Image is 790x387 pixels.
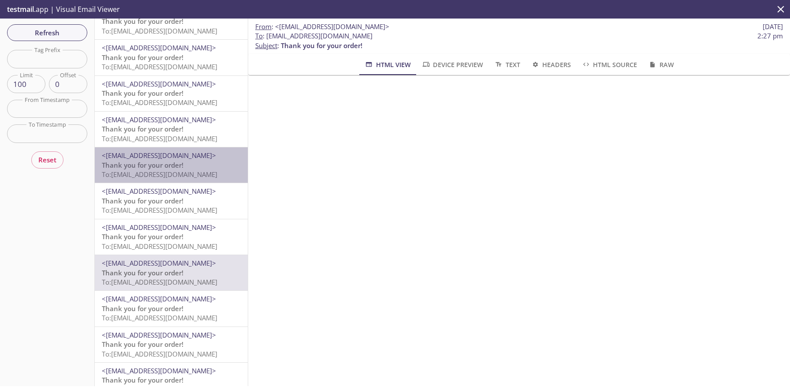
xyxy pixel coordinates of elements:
[255,31,263,40] span: To
[102,161,183,169] span: Thank you for your order!
[31,151,63,168] button: Reset
[102,62,217,71] span: To: [EMAIL_ADDRESS][DOMAIN_NAME]
[7,4,34,14] span: testmail
[531,59,571,70] span: Headers
[102,134,217,143] span: To: [EMAIL_ADDRESS][DOMAIN_NAME]
[757,31,783,41] span: 2:27 pm
[102,366,216,375] span: <[EMAIL_ADDRESS][DOMAIN_NAME]>
[102,196,183,205] span: Thank you for your order!
[102,376,183,384] span: Thank you for your order!
[95,219,248,255] div: <[EMAIL_ADDRESS][DOMAIN_NAME]>Thank you for your order!To:[EMAIL_ADDRESS][DOMAIN_NAME]
[7,24,87,41] button: Refresh
[648,59,674,70] span: Raw
[255,22,272,31] span: From
[102,349,217,358] span: To: [EMAIL_ADDRESS][DOMAIN_NAME]
[102,53,183,62] span: Thank you for your order!
[95,76,248,111] div: <[EMAIL_ADDRESS][DOMAIN_NAME]>Thank you for your order!To:[EMAIL_ADDRESS][DOMAIN_NAME]
[102,17,183,26] span: Thank you for your order!
[95,291,248,326] div: <[EMAIL_ADDRESS][DOMAIN_NAME]>Thank you for your order!To:[EMAIL_ADDRESS][DOMAIN_NAME]
[102,313,217,322] span: To: [EMAIL_ADDRESS][DOMAIN_NAME]
[102,242,217,251] span: To: [EMAIL_ADDRESS][DOMAIN_NAME]
[421,59,483,70] span: Device Preview
[102,98,217,107] span: To: [EMAIL_ADDRESS][DOMAIN_NAME]
[102,151,216,160] span: <[EMAIL_ADDRESS][DOMAIN_NAME]>
[102,187,216,195] span: <[EMAIL_ADDRESS][DOMAIN_NAME]>
[102,232,183,241] span: Thank you for your order!
[494,59,520,70] span: Text
[102,304,183,313] span: Thank you for your order!
[102,115,216,124] span: <[EMAIL_ADDRESS][DOMAIN_NAME]>
[763,22,783,31] span: [DATE]
[364,59,410,70] span: HTML View
[95,255,248,290] div: <[EMAIL_ADDRESS][DOMAIN_NAME]>Thank you for your order!To:[EMAIL_ADDRESS][DOMAIN_NAME]
[14,27,80,38] span: Refresh
[255,31,783,50] p: :
[95,4,248,39] div: <[EMAIL_ADDRESS][DOMAIN_NAME]>Thank you for your order!To:[EMAIL_ADDRESS][DOMAIN_NAME]
[102,89,183,98] span: Thank you for your order!
[102,268,183,277] span: Thank you for your order!
[102,223,216,232] span: <[EMAIL_ADDRESS][DOMAIN_NAME]>
[255,41,277,50] span: Subject
[95,183,248,218] div: <[EMAIL_ADDRESS][DOMAIN_NAME]>Thank you for your order!To:[EMAIL_ADDRESS][DOMAIN_NAME]
[102,206,217,214] span: To: [EMAIL_ADDRESS][DOMAIN_NAME]
[102,170,217,179] span: To: [EMAIL_ADDRESS][DOMAIN_NAME]
[581,59,637,70] span: HTML Source
[102,124,183,133] span: Thank you for your order!
[255,22,389,31] span: :
[102,26,217,35] span: To: [EMAIL_ADDRESS][DOMAIN_NAME]
[95,327,248,362] div: <[EMAIL_ADDRESS][DOMAIN_NAME]>Thank you for your order!To:[EMAIL_ADDRESS][DOMAIN_NAME]
[281,41,362,50] span: Thank you for your order!
[102,331,216,339] span: <[EMAIL_ADDRESS][DOMAIN_NAME]>
[275,22,389,31] span: <[EMAIL_ADDRESS][DOMAIN_NAME]>
[255,31,373,41] span: : [EMAIL_ADDRESS][DOMAIN_NAME]
[95,147,248,183] div: <[EMAIL_ADDRESS][DOMAIN_NAME]>Thank you for your order!To:[EMAIL_ADDRESS][DOMAIN_NAME]
[95,40,248,75] div: <[EMAIL_ADDRESS][DOMAIN_NAME]>Thank you for your order!To:[EMAIL_ADDRESS][DOMAIN_NAME]
[102,278,217,286] span: To: [EMAIL_ADDRESS][DOMAIN_NAME]
[38,154,56,165] span: Reset
[102,259,216,267] span: <[EMAIL_ADDRESS][DOMAIN_NAME]>
[102,340,183,349] span: Thank you for your order!
[102,43,216,52] span: <[EMAIL_ADDRESS][DOMAIN_NAME]>
[102,294,216,303] span: <[EMAIL_ADDRESS][DOMAIN_NAME]>
[95,112,248,147] div: <[EMAIL_ADDRESS][DOMAIN_NAME]>Thank you for your order!To:[EMAIL_ADDRESS][DOMAIN_NAME]
[102,79,216,88] span: <[EMAIL_ADDRESS][DOMAIN_NAME]>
